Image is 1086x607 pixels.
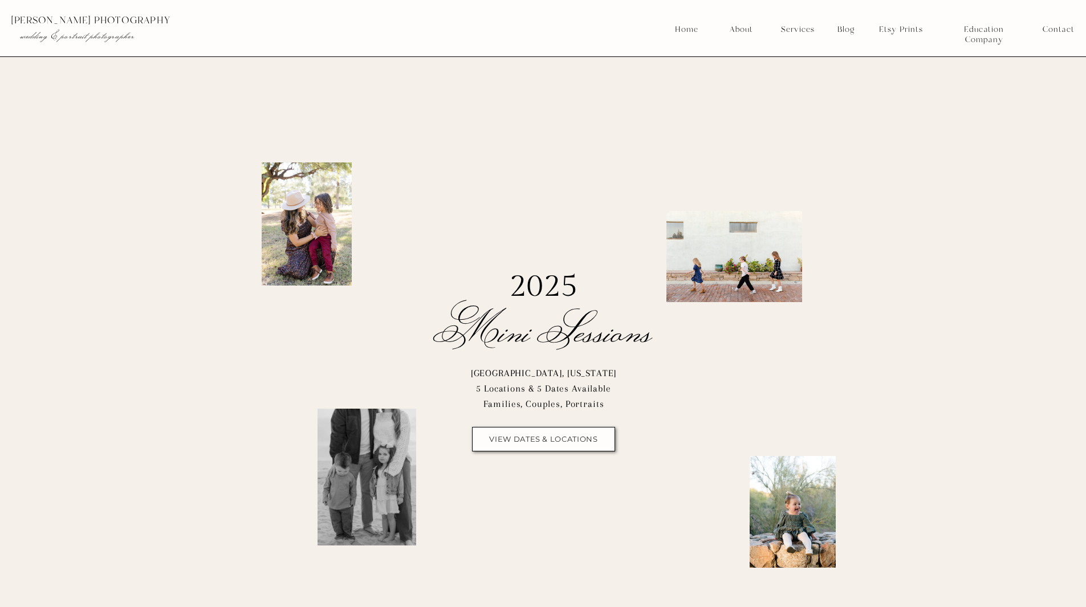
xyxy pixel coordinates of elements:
[945,25,1023,35] a: Education Company
[833,25,859,35] a: Blog
[20,30,341,42] p: wedding & portrait photographer
[421,309,666,347] h1: Mini Sessions
[458,365,630,412] p: [GEOGRAPHIC_DATA], [US_STATE] 5 Locations & 5 Dates Available Families, Couples, Portraits
[776,25,819,35] a: Services
[493,271,594,308] h1: 2025
[726,25,755,35] a: About
[486,435,602,443] a: view dates & locations
[674,25,699,35] a: Home
[1043,25,1074,35] a: Contact
[875,25,927,35] a: Etsy Prints
[11,15,365,26] p: [PERSON_NAME] photography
